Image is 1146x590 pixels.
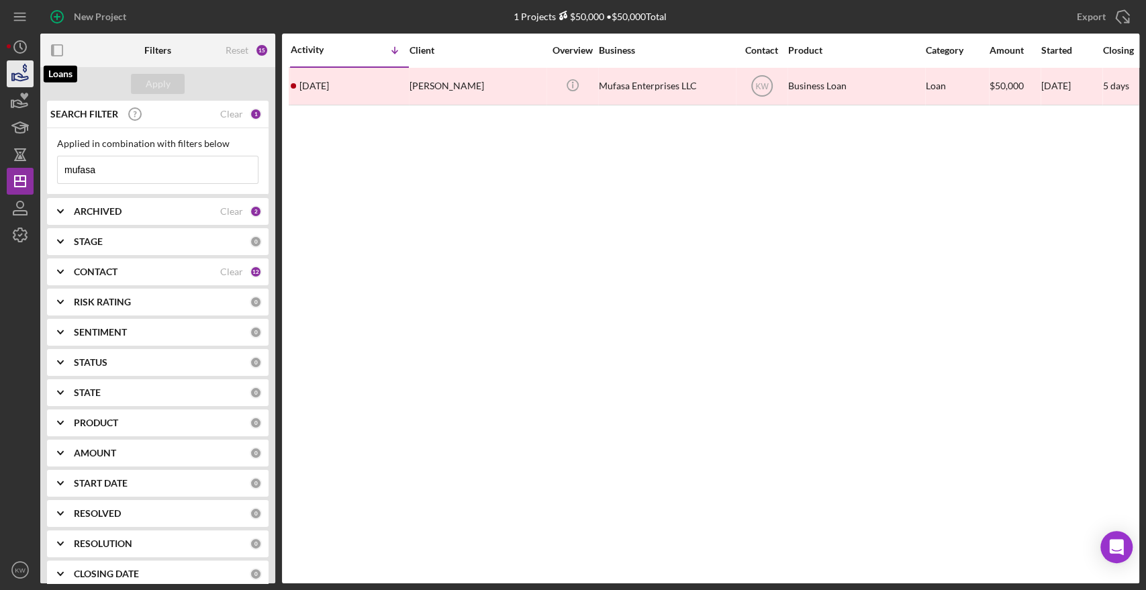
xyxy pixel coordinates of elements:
div: 0 [250,538,262,550]
div: 0 [250,568,262,580]
button: Apply [131,74,185,94]
div: 0 [250,387,262,399]
div: 1 [250,108,262,120]
div: Business [599,45,733,56]
div: 0 [250,417,262,429]
div: $50,000 [556,11,604,22]
div: Reset [226,45,248,56]
b: SENTIMENT [74,327,127,338]
div: Category [926,45,988,56]
div: Activity [291,44,350,55]
b: RISK RATING [74,297,131,307]
div: [PERSON_NAME] [410,68,544,104]
b: Filters [144,45,171,56]
div: 1 Projects • $50,000 Total [514,11,667,22]
b: CLOSING DATE [74,569,139,579]
div: Applied in combination with filters below [57,138,258,149]
div: $50,000 [990,68,1040,104]
div: 0 [250,507,262,520]
div: 12 [250,266,262,278]
b: RESOLUTION [74,538,132,549]
div: 0 [250,236,262,248]
b: ARCHIVED [74,206,122,217]
div: Export [1077,3,1106,30]
b: PRODUCT [74,417,118,428]
div: 0 [250,326,262,338]
div: 0 [250,447,262,459]
div: Client [410,45,544,56]
time: 2025-09-23 22:11 [299,81,329,91]
div: New Project [74,3,126,30]
div: Contact [736,45,787,56]
text: KW [755,82,769,91]
b: STATE [74,387,101,398]
div: Overview [547,45,598,56]
b: START DATE [74,478,128,489]
div: Apply [146,74,171,94]
time: 5 days [1103,80,1129,91]
b: RESOLVED [74,508,121,519]
div: 0 [250,356,262,368]
b: SEARCH FILTER [50,109,118,119]
div: Clear [220,109,243,119]
div: Amount [990,45,1040,56]
button: New Project [40,3,140,30]
div: 0 [250,296,262,308]
div: Product [788,45,922,56]
div: Business Loan [788,68,922,104]
div: [DATE] [1041,68,1102,104]
div: Clear [220,266,243,277]
text: KW [15,567,26,574]
div: 15 [255,44,269,57]
div: 0 [250,477,262,489]
button: Export [1063,3,1139,30]
div: Open Intercom Messenger [1100,531,1133,563]
button: KW [7,556,34,583]
b: AMOUNT [74,448,116,458]
div: Mufasa Enterprises LLC [599,68,733,104]
div: 2 [250,205,262,217]
b: STATUS [74,357,107,368]
div: Started [1041,45,1102,56]
b: CONTACT [74,266,117,277]
b: STAGE [74,236,103,247]
div: Clear [220,206,243,217]
div: Loan [926,68,988,104]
